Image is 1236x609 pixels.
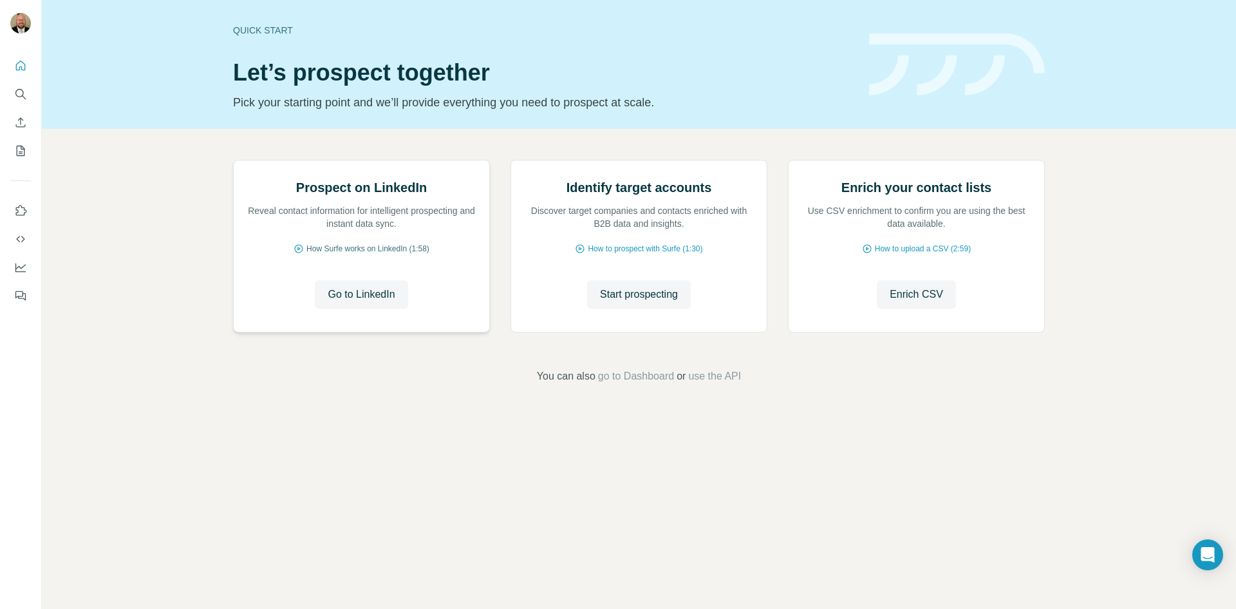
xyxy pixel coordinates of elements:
h2: Prospect on LinkedIn [296,179,427,197]
span: or [677,369,686,384]
p: Pick your starting point and we’ll provide everything you need to prospect at scale. [233,93,854,111]
h2: Enrich your contact lists [841,179,991,197]
h2: Identify target accounts [566,179,712,197]
button: Enrich CSV [877,280,956,309]
button: use the API [688,369,741,384]
span: Enrich CSV [890,287,943,302]
p: Reveal contact information for intelligent prospecting and instant data sync. [247,204,476,230]
div: Quick start [233,24,854,37]
button: Feedback [10,284,31,307]
p: Use CSV enrichment to confirm you are using the best data available. [801,204,1031,230]
span: How Surfe works on LinkedIn (1:58) [306,243,429,255]
button: Go to LinkedIn [315,280,407,309]
button: go to Dashboard [598,369,674,384]
span: You can also [537,369,595,384]
h1: Let’s prospect together [233,60,854,86]
span: Start prospecting [600,287,678,302]
span: Go to LinkedIn [328,287,395,302]
button: My lists [10,139,31,162]
button: Dashboard [10,256,31,279]
img: Avatar [10,13,31,34]
button: Search [10,82,31,106]
img: banner [869,34,1045,96]
button: Start prospecting [587,280,691,309]
button: Quick start [10,54,31,77]
button: Use Surfe on LinkedIn [10,199,31,222]
button: Enrich CSV [10,111,31,134]
span: How to upload a CSV (2:59) [875,243,971,255]
p: Discover target companies and contacts enriched with B2B data and insights. [524,204,754,230]
span: How to prospect with Surfe (1:30) [588,243,702,255]
button: Use Surfe API [10,227,31,251]
div: Open Intercom Messenger [1192,539,1223,570]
